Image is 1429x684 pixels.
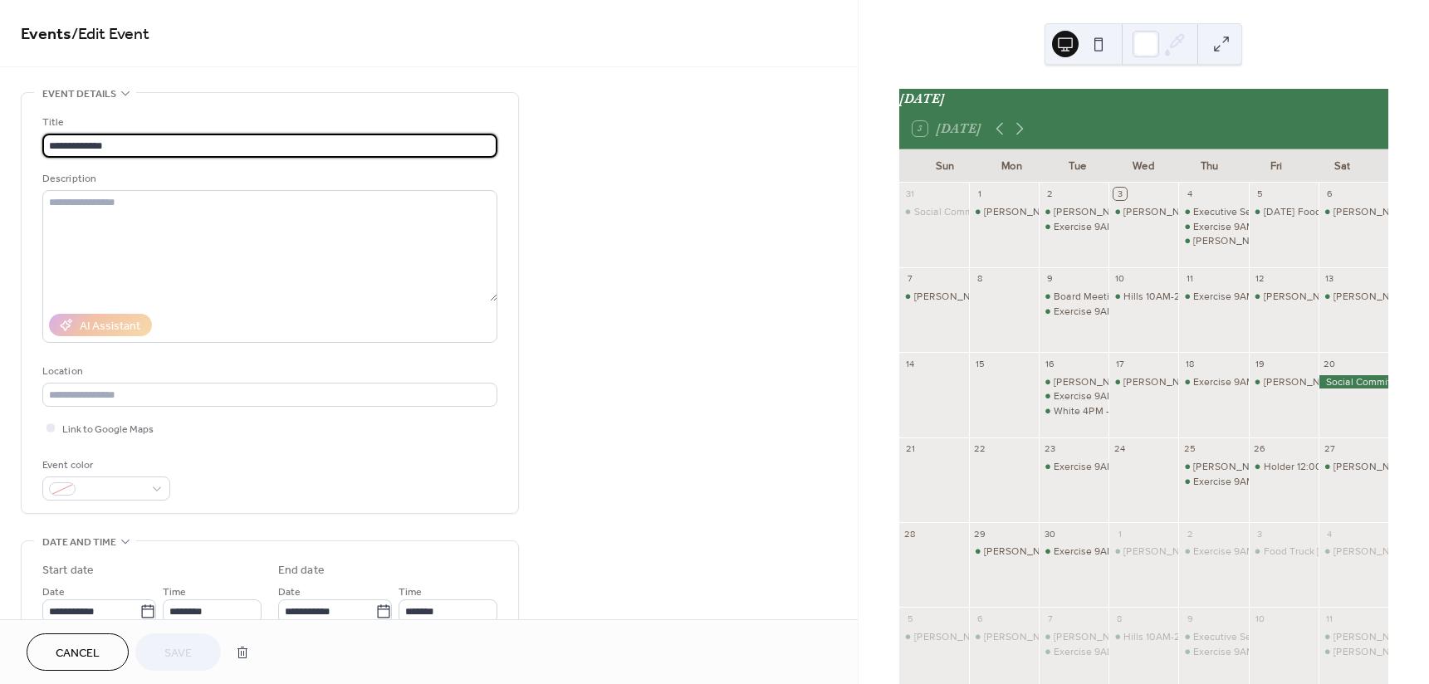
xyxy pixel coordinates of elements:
[71,18,149,51] span: / Edit Event
[1319,630,1388,644] div: Bryan 1PM - 5PM
[899,290,969,304] div: Durbin 4PM - CL
[1044,272,1056,285] div: 9
[1319,460,1388,474] div: Obert 8AM-CL
[1123,630,1195,644] div: Hills 10AM-2PM
[1108,630,1178,644] div: Hills 10AM-2PM
[278,562,325,579] div: End date
[1054,375,1185,389] div: [PERSON_NAME] 12PM-4PM
[1123,375,1255,389] div: [PERSON_NAME] 12PM-4PM
[62,421,154,438] span: Link to Google Maps
[1113,272,1126,285] div: 10
[1113,442,1126,455] div: 24
[1054,545,1143,559] div: Exercise 9AM-10AM
[1319,545,1388,559] div: Obert 8AM-CL
[1054,220,1143,234] div: Exercise 9AM-10AM
[42,170,494,188] div: Description
[1183,612,1196,624] div: 9
[1108,545,1178,559] div: Eaton 12PM-4PM
[56,645,100,662] span: Cancel
[978,149,1045,183] div: Mon
[1193,475,1283,489] div: Exercise 9AM-10AM
[1039,305,1108,319] div: Exercise 9AM-10AM
[1193,645,1283,659] div: Exercise 9AM-10AM
[1054,645,1143,659] div: Exercise 9AM-10AM
[974,357,986,369] div: 15
[1177,149,1243,183] div: Thu
[904,527,917,540] div: 28
[1249,205,1319,219] div: Friday Food Truck 5:00PM - 7:30PM
[1054,305,1143,319] div: Exercise 9AM-10AM
[969,545,1039,559] div: Beyer 1PM - 5PM
[1183,357,1196,369] div: 18
[984,630,1103,644] div: [PERSON_NAME] 8AM-CL
[1044,527,1056,540] div: 30
[27,633,129,671] a: Cancel
[899,205,969,219] div: Social Committee CH 4-6PM
[1108,290,1178,304] div: Hills 10AM-2PM
[1039,630,1108,644] div: Cupp 11AM-4PM
[1123,290,1195,304] div: Hills 10AM-2PM
[1193,220,1283,234] div: Exercise 9AM-10AM
[1319,205,1388,219] div: Lednicky 9AM - 9PM
[1264,290,1373,304] div: [PERSON_NAME] 1-5pm
[1254,442,1266,455] div: 26
[1054,290,1168,304] div: Board Meeting 5PM-9PM
[1254,272,1266,285] div: 12
[1324,272,1336,285] div: 13
[1178,630,1248,644] div: Executive Session 6PM-9PM
[1039,545,1108,559] div: Exercise 9AM-10AM
[1193,545,1283,559] div: Exercise 9AM-10AM
[969,205,1039,219] div: Gardner 8AM - 5PM
[969,630,1039,644] div: Obert 8AM-CL
[1178,290,1248,304] div: Exercise 9AM-10AM
[42,114,494,131] div: Title
[42,534,116,551] span: Date and time
[1045,149,1111,183] div: Tue
[1193,460,1324,474] div: [PERSON_NAME] 12PM-4PM
[1178,545,1248,559] div: Exercise 9AM-10AM
[1044,188,1056,200] div: 2
[904,357,917,369] div: 14
[1054,404,1137,418] div: White 4PM - 10PM
[1319,375,1388,389] div: Social Committee: Clubhouse/Picnic - All Day
[914,290,1038,304] div: [PERSON_NAME] 4PM - CL
[399,584,422,601] span: Time
[1264,375,1391,389] div: [PERSON_NAME] 12PM - CL
[1178,234,1248,248] div: Mammen CH 2:30-5:30PM
[984,205,1117,219] div: [PERSON_NAME] 8AM - 5PM
[1039,460,1108,474] div: Exercise 9AM-10AM
[1319,290,1388,304] div: Donadio 8AM -5PM
[1113,357,1126,369] div: 17
[1113,612,1126,624] div: 8
[1193,375,1283,389] div: Exercise 9AM-10AM
[1249,375,1319,389] div: Gardner 12PM - CL
[914,205,1044,219] div: Social Committee CH 4-6PM
[1254,188,1266,200] div: 5
[1254,612,1266,624] div: 10
[1193,234,1336,248] div: [PERSON_NAME] 2:30-5:30PM
[1319,645,1388,659] div: McConnell CH 9AM - 1PM
[1178,205,1248,219] div: Executive Session 5:30PM-9PM
[984,545,1114,559] div: [PERSON_NAME] 1PM - 5PM
[1039,645,1108,659] div: Exercise 9AM-10AM
[1054,460,1143,474] div: Exercise 9AM-10AM
[904,442,917,455] div: 21
[1193,205,1338,219] div: Executive Session 5:30PM-9PM
[1324,612,1336,624] div: 11
[1254,357,1266,369] div: 19
[1123,205,1255,219] div: [PERSON_NAME] 12PM-4PM
[1324,357,1336,369] div: 20
[1183,188,1196,200] div: 4
[42,584,65,601] span: Date
[1178,475,1248,489] div: Exercise 9AM-10AM
[974,272,986,285] div: 8
[904,272,917,285] div: 7
[974,527,986,540] div: 29
[1113,188,1126,200] div: 3
[1183,442,1196,455] div: 25
[1183,527,1196,540] div: 2
[1178,460,1248,474] div: Eaton 12PM-4PM
[904,188,917,200] div: 31
[1249,460,1319,474] div: Holder 12:00PM - CL
[913,149,979,183] div: Sun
